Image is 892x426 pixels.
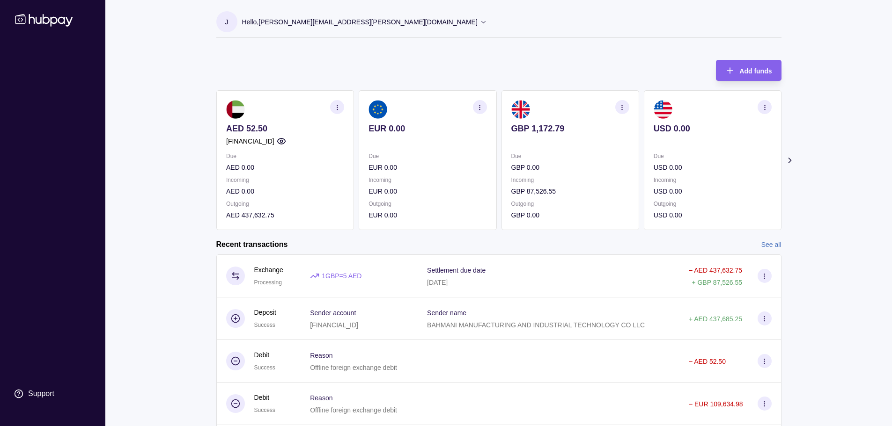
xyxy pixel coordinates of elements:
[226,175,344,185] p: Incoming
[653,210,771,220] p: USD 0.00
[28,389,54,399] div: Support
[369,100,387,119] img: eu
[226,210,344,220] p: AED 437,632.75
[254,265,283,275] p: Exchange
[310,309,356,317] p: Sender account
[369,123,487,134] p: EUR 0.00
[653,175,771,185] p: Incoming
[653,123,771,134] p: USD 0.00
[310,394,332,402] p: Reason
[226,151,344,161] p: Due
[653,151,771,161] p: Due
[369,151,487,161] p: Due
[689,315,742,323] p: + AED 437,685.25
[369,210,487,220] p: EUR 0.00
[254,407,275,413] span: Success
[692,279,742,286] p: + GBP 87,526.55
[310,406,397,414] p: Offline foreign exchange debit
[310,364,397,371] p: Offline foreign exchange debit
[310,352,332,359] p: Reason
[511,199,629,209] p: Outgoing
[427,309,466,317] p: Sender name
[369,186,487,196] p: EUR 0.00
[226,136,274,146] p: [FINANCIAL_ID]
[369,199,487,209] p: Outgoing
[225,17,229,27] p: J
[716,60,781,81] button: Add funds
[254,307,276,318] p: Deposit
[369,162,487,173] p: EUR 0.00
[254,279,282,286] span: Processing
[9,384,96,404] a: Support
[254,364,275,371] span: Success
[226,162,344,173] p: AED 0.00
[511,123,629,134] p: GBP 1,172.79
[216,239,288,250] h2: Recent transactions
[511,151,629,161] p: Due
[427,321,645,329] p: BAHMANI MANUFACTURING AND INDUSTRIAL TECHNOLOGY CO LLC
[511,175,629,185] p: Incoming
[226,199,344,209] p: Outgoing
[226,123,344,134] p: AED 52.50
[653,100,672,119] img: us
[511,162,629,173] p: GBP 0.00
[369,175,487,185] p: Incoming
[242,17,478,27] p: Hello, [PERSON_NAME][EMAIL_ADDRESS][PERSON_NAME][DOMAIN_NAME]
[226,186,344,196] p: AED 0.00
[226,100,245,119] img: ae
[511,100,530,119] img: gb
[739,67,772,75] span: Add funds
[254,350,275,360] p: Debit
[427,267,486,274] p: Settlement due date
[254,322,275,328] span: Success
[689,267,742,274] p: − AED 437,632.75
[689,358,726,365] p: − AED 52.50
[511,210,629,220] p: GBP 0.00
[653,199,771,209] p: Outgoing
[427,279,448,286] p: [DATE]
[653,162,771,173] p: USD 0.00
[322,271,361,281] p: 1 GBP = 5 AED
[310,321,358,329] p: [FINANCIAL_ID]
[689,400,743,408] p: − EUR 109,634.98
[254,392,275,403] p: Debit
[653,186,771,196] p: USD 0.00
[511,186,629,196] p: GBP 87,526.55
[761,239,781,250] a: See all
